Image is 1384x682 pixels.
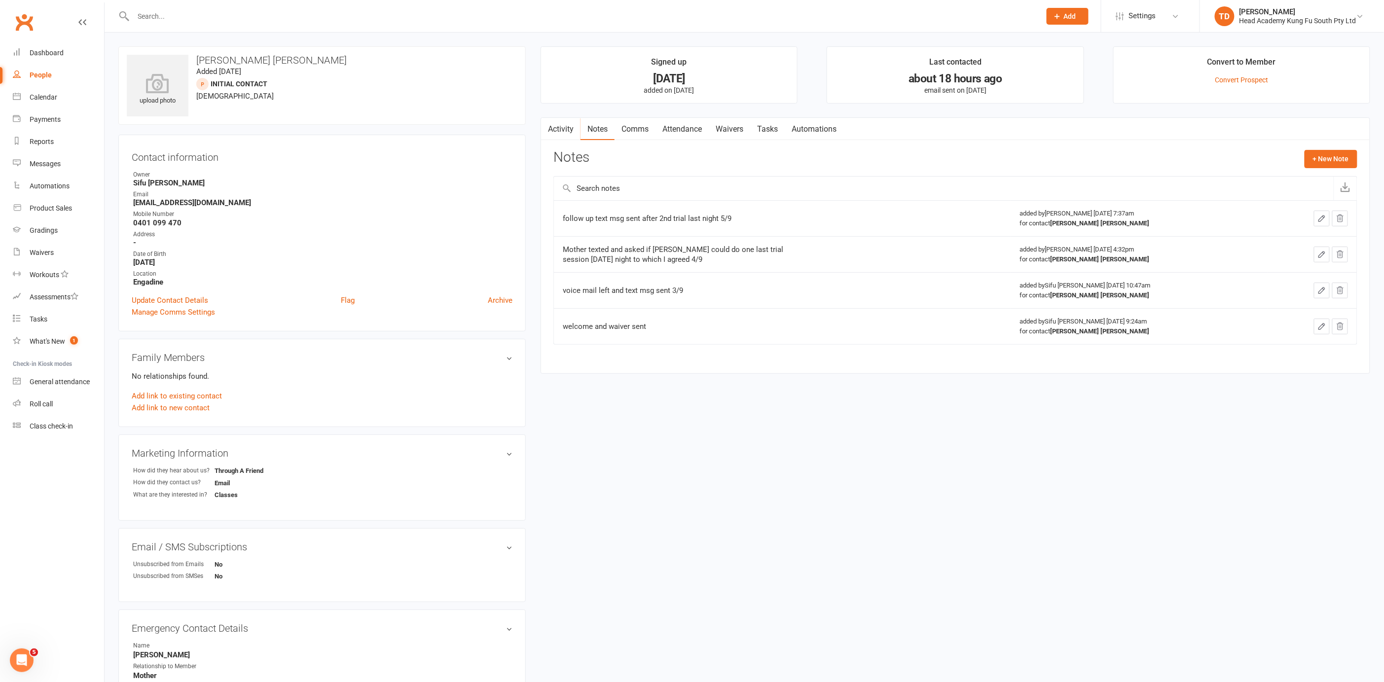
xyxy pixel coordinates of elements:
div: People [30,71,52,79]
a: Convert Prospect [1215,76,1268,84]
a: Payments [13,108,104,131]
div: for contact [1020,326,1258,336]
h3: Notes [553,150,589,168]
a: Roll call [13,393,104,415]
strong: Engadine [133,278,512,287]
a: Flag [341,294,355,306]
div: Waivers [30,249,54,256]
div: Convert to Member [1207,56,1276,73]
span: 5 [30,648,38,656]
div: Head Academy Kung Fu South Pty Ltd [1239,16,1356,25]
a: Attendance [656,118,709,141]
div: upload photo [127,73,188,106]
div: Automations [30,182,70,190]
div: for contact [1020,218,1258,228]
div: Relationship to Member [133,662,215,671]
input: Search... [130,9,1034,23]
div: How did they hear about us? [133,466,215,475]
strong: [PERSON_NAME] [PERSON_NAME] [1050,291,1149,299]
div: for contact [1020,290,1258,300]
button: Add [1047,8,1089,25]
p: added on [DATE] [550,86,788,94]
a: Add link to new contact [132,402,210,414]
h3: Marketing Information [132,448,512,459]
a: What's New1 [13,330,104,353]
strong: [PERSON_NAME] [PERSON_NAME] [1050,219,1149,227]
div: added by [PERSON_NAME] [DATE] 7:37am [1020,209,1258,228]
div: Tasks [30,315,47,323]
a: Update Contact Details [132,294,208,306]
strong: Through A Friend [215,467,271,474]
div: welcome and waiver sent [563,322,809,331]
div: follow up text msg sent after 2nd trial last night 5/9 [563,214,809,223]
a: Gradings [13,219,104,242]
span: [DEMOGRAPHIC_DATA] [196,92,274,101]
div: Signed up [652,56,687,73]
div: Mobile Number [133,210,512,219]
a: Archive [488,294,512,306]
a: Automations [785,118,843,141]
div: Date of Birth [133,250,512,259]
time: Added [DATE] [196,67,241,76]
strong: [PERSON_NAME] [PERSON_NAME] [1050,327,1149,335]
div: Messages [30,160,61,168]
strong: Classes [215,491,271,499]
strong: [PERSON_NAME] [133,650,512,659]
div: Reports [30,138,54,145]
span: Initial Contact [211,80,267,88]
div: TD [1215,6,1235,26]
div: voice mail left and text msg sent 3/9 [563,286,809,295]
a: Tasks [750,118,785,141]
div: Last contacted [929,56,982,73]
div: Calendar [30,93,57,101]
div: added by Sifu [PERSON_NAME] [DATE] 9:24am [1020,317,1258,336]
a: Waivers [709,118,750,141]
a: Dashboard [13,42,104,64]
a: Class kiosk mode [13,415,104,437]
div: What's New [30,337,65,345]
span: 1 [70,336,78,345]
a: Automations [13,175,104,197]
a: People [13,64,104,86]
div: Workouts [30,271,59,279]
div: Address [133,230,512,239]
h3: Email / SMS Subscriptions [132,541,512,552]
div: Name [133,641,215,650]
strong: Mother [133,671,512,680]
span: Add [1064,12,1076,20]
div: Unsubscribed from SMSes [133,572,215,581]
strong: [DATE] [133,258,512,267]
strong: 0401 099 470 [133,218,512,227]
a: Messages [13,153,104,175]
button: + New Note [1305,150,1357,168]
strong: No [215,561,271,568]
div: Unsubscribed from Emails [133,560,215,569]
a: Reports [13,131,104,153]
a: Activity [541,118,581,141]
div: Dashboard [30,49,64,57]
div: Roll call [30,400,53,408]
a: Waivers [13,242,104,264]
div: Class check-in [30,422,73,430]
iframe: Intercom live chat [10,648,34,672]
div: added by [PERSON_NAME] [DATE] 4:32pm [1020,245,1258,264]
div: What are they interested in? [133,490,215,500]
div: about 18 hours ago [836,73,1074,84]
h3: [PERSON_NAME] [PERSON_NAME] [127,55,517,66]
a: Assessments [13,286,104,308]
div: Assessments [30,293,78,301]
strong: Sifu [PERSON_NAME] [133,179,512,187]
a: Manage Comms Settings [132,306,215,318]
div: Mother texted and asked if [PERSON_NAME] could do one last trial session [DATE] night to which I ... [563,245,809,264]
div: [PERSON_NAME] [1239,7,1356,16]
strong: Email [215,479,271,487]
span: Settings [1129,5,1156,27]
h3: Emergency Contact Details [132,623,512,634]
div: How did they contact us? [133,478,215,487]
h3: Contact information [132,148,512,163]
a: Comms [615,118,656,141]
strong: No [215,573,271,580]
a: Notes [581,118,615,141]
a: General attendance kiosk mode [13,371,104,393]
a: Clubworx [12,10,36,35]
